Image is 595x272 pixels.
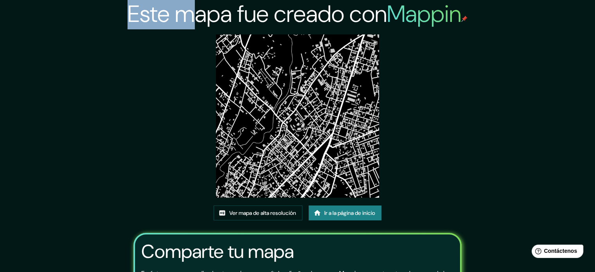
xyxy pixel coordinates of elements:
img: created-map [216,34,379,198]
font: Ir a la página de inicio [324,209,375,216]
font: Comparte tu mapa [141,239,294,264]
font: Ver mapa de alta resolución [229,209,296,216]
a: Ver mapa de alta resolución [214,205,302,220]
iframe: Lanzador de widgets de ayuda [525,241,586,263]
a: Ir a la página de inicio [309,205,381,220]
img: pin de mapeo [461,16,467,22]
